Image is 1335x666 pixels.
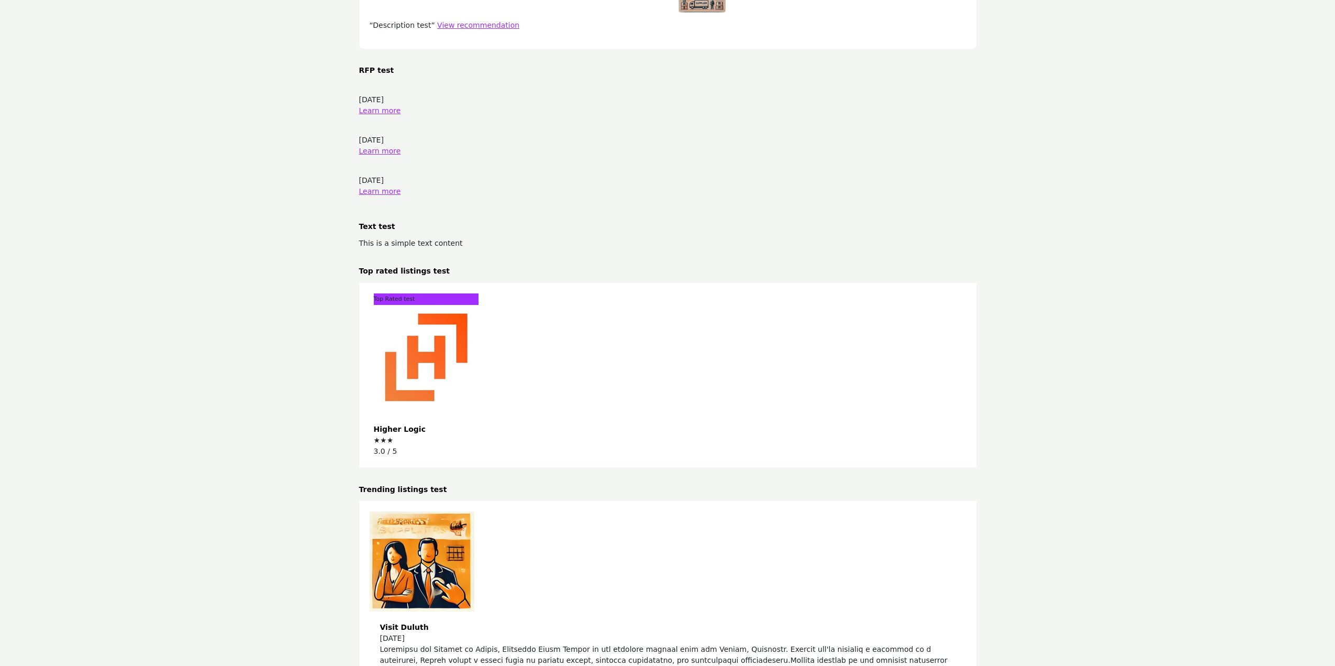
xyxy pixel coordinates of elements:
a: Visit Duluth [380,623,429,631]
img: Higher Logic [374,305,479,410]
h2: Trending listings test [359,484,976,495]
h2: RFP test [359,65,976,76]
h2: Top rated listings test [359,266,976,277]
p: Top Rated test [374,295,479,304]
img: Visit Duluth [370,511,474,612]
a: Learn more [359,187,401,195]
h2: Text test [359,221,976,232]
a: Learn more [359,147,401,155]
small: [DATE] [359,136,384,144]
span: ★ [387,436,394,444]
span: 3.0 / 5 [374,447,397,455]
a: Higher Logic [374,425,426,433]
span: ★ [374,436,381,444]
a: View recommendation [435,21,520,29]
small: [DATE] [359,176,384,184]
span: ★ [380,436,387,444]
div: This is a simple text content [359,238,976,249]
span: View recommendation [437,20,519,31]
a: Learn more [359,106,401,115]
small: [DATE] [359,95,384,104]
p: “Description test” [370,20,966,31]
small: [DATE] [380,634,405,642]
